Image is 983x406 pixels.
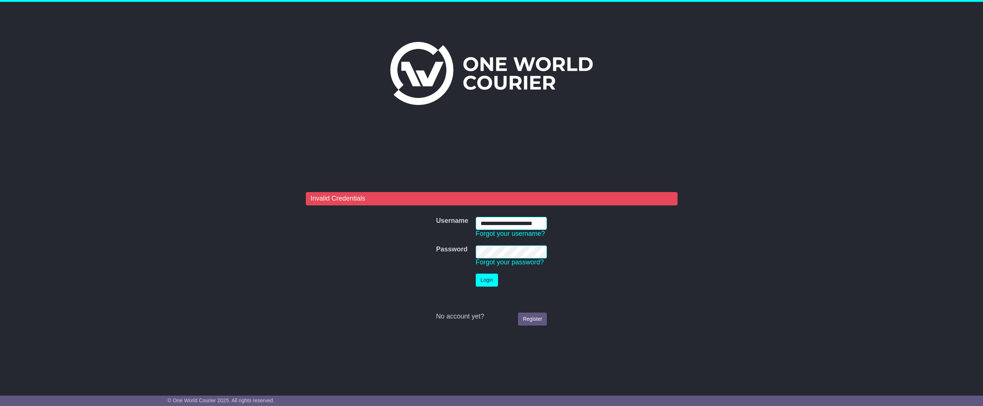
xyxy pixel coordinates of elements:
a: Forgot your username? [476,230,545,237]
label: Username [436,217,468,225]
a: Register [518,313,547,326]
a: Forgot your password? [476,258,544,266]
img: One World [390,42,592,105]
span: © One World Courier 2025. All rights reserved. [168,397,275,403]
div: Invalid Credentials [306,192,678,205]
div: No account yet? [436,313,547,321]
label: Password [436,245,468,254]
button: Login [476,274,498,287]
